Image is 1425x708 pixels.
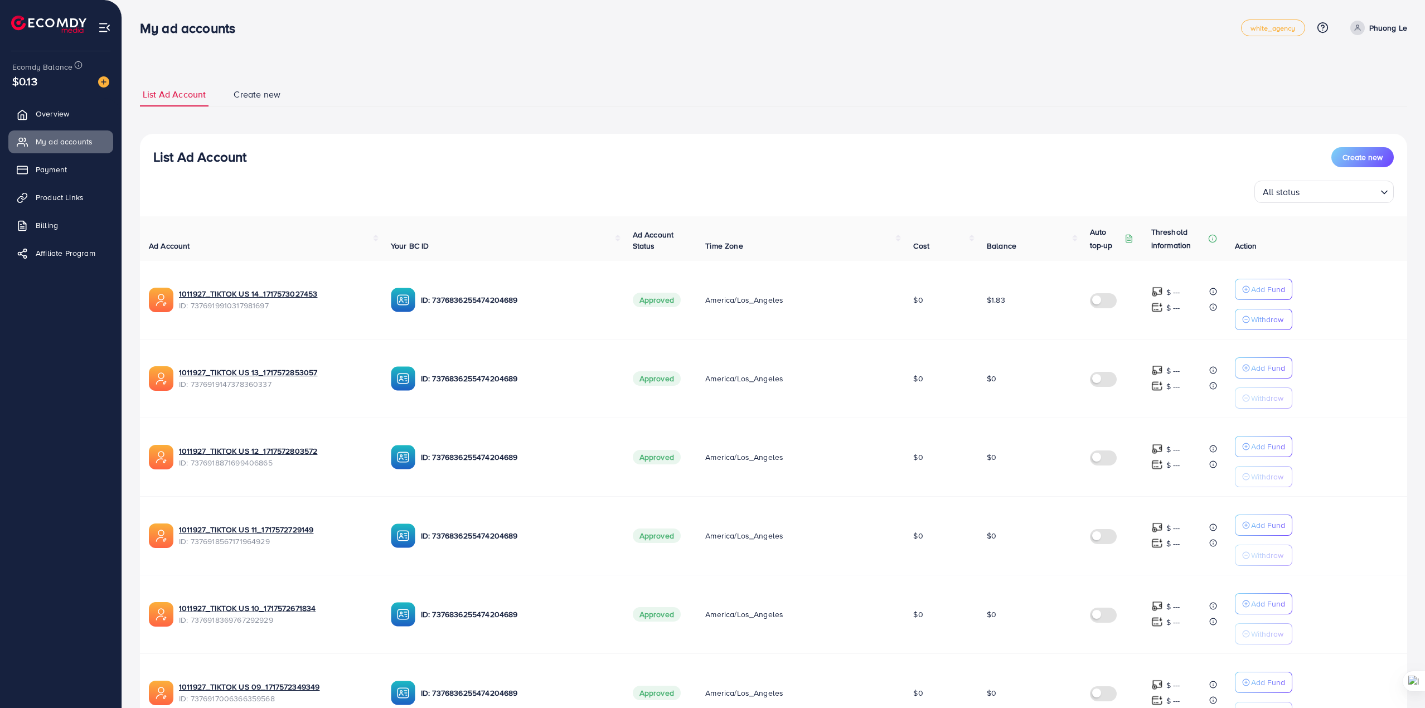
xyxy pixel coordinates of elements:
[1166,285,1180,299] p: $ ---
[149,288,173,312] img: ic-ads-acc.e4c84228.svg
[633,229,674,251] span: Ad Account Status
[36,164,67,175] span: Payment
[913,530,923,541] span: $0
[1235,545,1292,566] button: Withdraw
[1250,25,1296,32] span: white_agency
[1251,313,1283,326] p: Withdraw
[1151,600,1163,612] img: top-up amount
[1251,470,1283,483] p: Withdraw
[149,602,173,627] img: ic-ads-acc.e4c84228.svg
[705,452,783,463] span: America/Los_Angeles
[1235,672,1292,693] button: Add Fund
[1166,458,1180,472] p: $ ---
[1235,357,1292,379] button: Add Fund
[421,450,615,464] p: ID: 7376836255474204689
[140,20,244,36] h3: My ad accounts
[633,607,681,622] span: Approved
[633,293,681,307] span: Approved
[1251,391,1283,405] p: Withdraw
[8,103,113,125] a: Overview
[98,21,111,34] img: menu
[1151,537,1163,549] img: top-up amount
[1166,301,1180,314] p: $ ---
[705,240,743,251] span: Time Zone
[421,529,615,542] p: ID: 7376836255474204689
[1378,658,1417,700] iframe: Chat
[1166,615,1180,629] p: $ ---
[1235,279,1292,300] button: Add Fund
[1166,600,1180,613] p: $ ---
[1235,309,1292,330] button: Withdraw
[391,523,415,548] img: ic-ba-acc.ded83a64.svg
[36,220,58,231] span: Billing
[1346,21,1407,35] a: Phuong Le
[12,61,72,72] span: Ecomdy Balance
[1166,694,1180,707] p: $ ---
[1331,147,1394,167] button: Create new
[179,603,373,614] a: 1011927_TIKTOK US 10_1717572671834
[149,681,173,705] img: ic-ads-acc.e4c84228.svg
[1151,225,1206,252] p: Threshold information
[179,288,373,311] div: <span class='underline'>1011927_TIKTOK US 14_1717573027453</span></br>7376919910317981697
[1151,380,1163,392] img: top-up amount
[1251,627,1283,641] p: Withdraw
[179,524,373,547] div: <span class='underline'>1011927_TIKTOK US 11_1717572729149</span></br>7376918567171964929
[1251,440,1285,453] p: Add Fund
[391,602,415,627] img: ic-ba-acc.ded83a64.svg
[913,609,923,620] span: $0
[179,288,373,299] a: 1011927_TIKTOK US 14_1717573027453
[421,372,615,385] p: ID: 7376836255474204689
[179,614,373,625] span: ID: 7376918369767292929
[633,528,681,543] span: Approved
[179,300,373,311] span: ID: 7376919910317981697
[391,366,415,391] img: ic-ba-acc.ded83a64.svg
[913,452,923,463] span: $0
[1251,549,1283,562] p: Withdraw
[705,530,783,541] span: America/Los_Angeles
[179,681,373,704] div: <span class='underline'>1011927_TIKTOK US 09_1717572349349</span></br>7376917006366359568
[11,16,86,33] img: logo
[12,73,37,89] span: $0.13
[705,294,783,305] span: America/Los_Angeles
[8,186,113,208] a: Product Links
[179,693,373,704] span: ID: 7376917006366359568
[8,130,113,153] a: My ad accounts
[1151,302,1163,313] img: top-up amount
[633,686,681,700] span: Approved
[149,240,190,251] span: Ad Account
[8,242,113,264] a: Affiliate Program
[149,366,173,391] img: ic-ads-acc.e4c84228.svg
[36,108,69,119] span: Overview
[1369,21,1407,35] p: Phuong Le
[987,240,1016,251] span: Balance
[179,524,373,535] a: 1011927_TIKTOK US 11_1717572729149
[179,379,373,390] span: ID: 7376919147378360337
[1235,436,1292,457] button: Add Fund
[179,367,373,378] a: 1011927_TIKTOK US 13_1717572853057
[1251,361,1285,375] p: Add Fund
[1235,593,1292,614] button: Add Fund
[987,609,996,620] span: $0
[1254,181,1394,203] div: Search for option
[633,450,681,464] span: Approved
[1151,616,1163,628] img: top-up amount
[705,609,783,620] span: America/Los_Angeles
[913,373,923,384] span: $0
[1166,678,1180,692] p: $ ---
[36,248,95,259] span: Affiliate Program
[143,88,206,101] span: List Ad Account
[36,192,84,203] span: Product Links
[987,452,996,463] span: $0
[179,445,373,457] a: 1011927_TIKTOK US 12_1717572803572
[421,293,615,307] p: ID: 7376836255474204689
[1235,387,1292,409] button: Withdraw
[421,608,615,621] p: ID: 7376836255474204689
[391,681,415,705] img: ic-ba-acc.ded83a64.svg
[391,288,415,312] img: ic-ba-acc.ded83a64.svg
[1251,676,1285,689] p: Add Fund
[8,158,113,181] a: Payment
[1241,20,1305,36] a: white_agency
[987,294,1005,305] span: $1.83
[987,530,996,541] span: $0
[179,603,373,625] div: <span class='underline'>1011927_TIKTOK US 10_1717572671834</span></br>7376918369767292929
